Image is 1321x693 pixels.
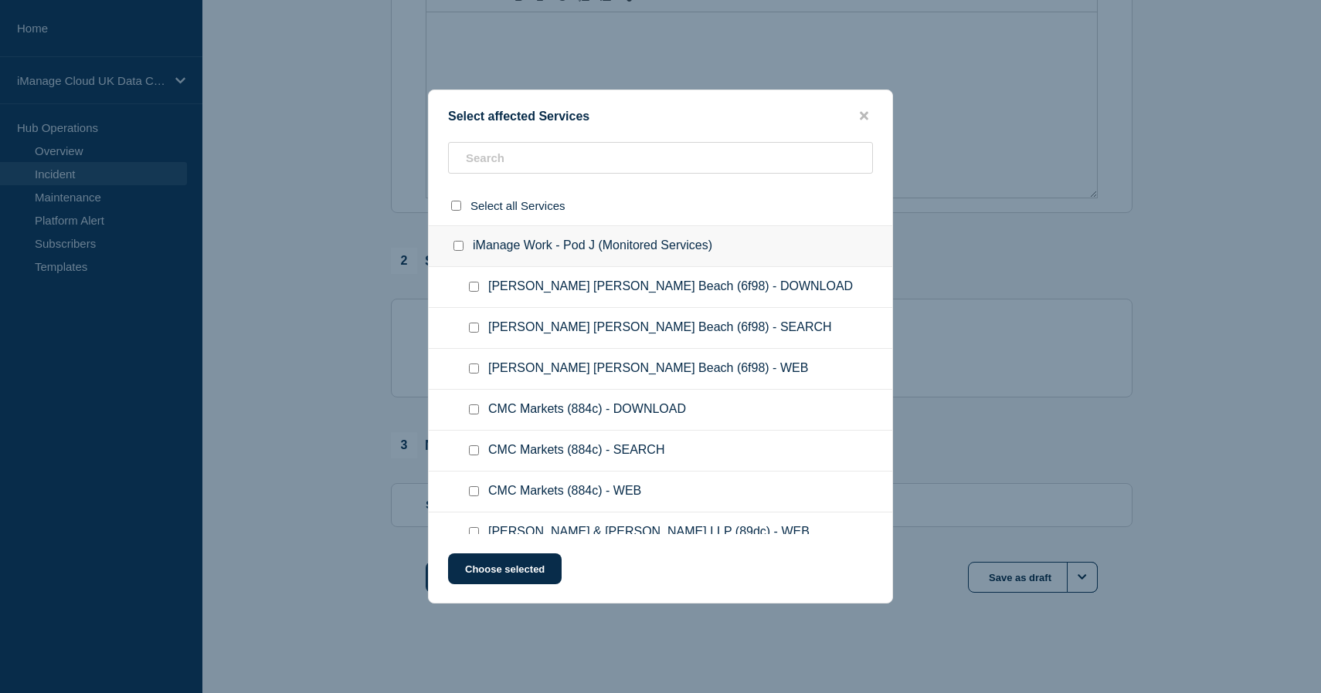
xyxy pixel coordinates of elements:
[855,109,873,123] button: close button
[469,527,479,537] input: Thomson Snell & Passmore LLP (89dc) - WEB checkbox
[429,225,892,267] div: iManage Work - Pod J (Monitored Services)
[451,201,461,211] input: select all checkbox
[448,142,873,174] input: Search
[469,445,479,455] input: CMC Markets (884c) - SEARCH checkbox
[488,320,832,336] span: [PERSON_NAME] [PERSON_NAME] Beach (6f98) - SEARCH
[469,323,479,333] input: Payne Hicks Beach (6f98) - SEARCH checkbox
[469,486,479,496] input: CMC Markets (884c) - WEB checkbox
[469,282,479,292] input: Payne Hicks Beach (6f98) - DOWNLOAD checkbox
[488,402,686,417] span: CMC Markets (884c) - DOWNLOAD
[470,199,565,212] span: Select all Services
[429,109,892,123] div: Select affected Services
[469,363,479,374] input: Payne Hicks Beach (6f98) - WEB checkbox
[488,279,853,295] span: [PERSON_NAME] [PERSON_NAME] Beach (6f98) - DOWNLOAD
[488,361,808,377] span: [PERSON_NAME] [PERSON_NAME] Beach (6f98) - WEB
[488,525,810,540] span: [PERSON_NAME] & [PERSON_NAME] LLP (89dc) - WEB
[488,443,664,458] span: CMC Markets (884c) - SEARCH
[453,241,464,251] input: iManage Work - Pod J (Monitored Services) checkbox
[448,553,562,584] button: Choose selected
[488,484,641,499] span: CMC Markets (884c) - WEB
[469,404,479,414] input: CMC Markets (884c) - DOWNLOAD checkbox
